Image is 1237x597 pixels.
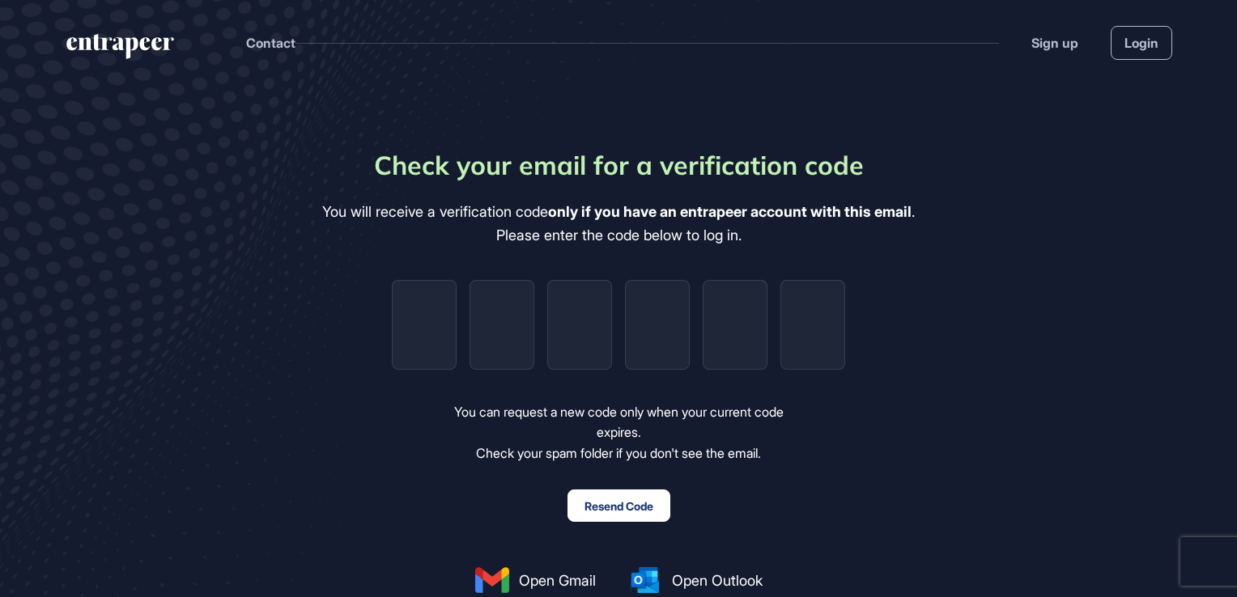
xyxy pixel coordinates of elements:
[567,489,670,522] button: Resend Code
[1031,33,1078,53] a: Sign up
[519,569,596,591] span: Open Gmail
[246,32,295,53] button: Contact
[672,569,763,591] span: Open Outlook
[374,146,864,184] div: Check your email for a verification code
[431,402,806,464] div: You can request a new code only when your current code expires. Check your spam folder if you don...
[548,203,912,220] b: only if you have an entrapeer account with this email
[65,34,176,65] a: entrapeer-logo
[475,567,596,593] a: Open Gmail
[322,201,915,248] div: You will receive a verification code . Please enter the code below to log in.
[628,567,763,593] a: Open Outlook
[1111,26,1172,60] a: Login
